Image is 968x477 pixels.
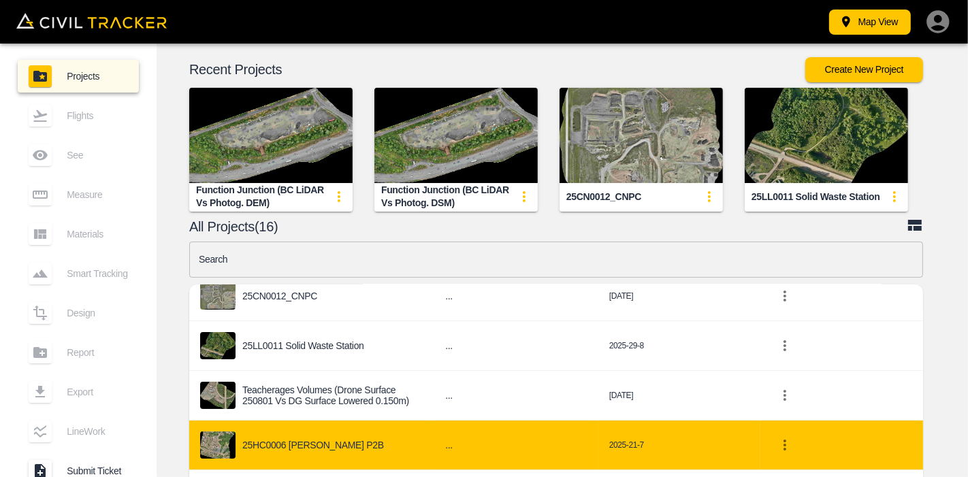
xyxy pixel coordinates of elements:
[16,13,167,29] img: Civil Tracker
[445,437,587,454] h6: ...
[200,332,236,359] img: project-image
[560,88,723,183] img: 25CN0012_CNPC
[598,272,761,321] td: [DATE]
[598,321,761,371] td: 2025-29-8
[881,183,908,210] button: update-card-details
[745,88,908,183] img: 25LL0011 Solid Waste Station
[374,88,538,183] img: Function Junction (BC LiDAR vs Photog. DSM)
[242,340,364,351] p: 25LL0011 Solid Waste Station
[200,282,236,310] img: project-image
[196,184,325,209] div: Function Junction (BC LiDAR vs Photog. DEM)
[189,64,805,75] p: Recent Projects
[598,371,761,421] td: [DATE]
[67,465,128,476] span: Submit Ticket
[242,384,423,407] p: Teacherages volumes (Drone surface 250801 vs DG surface lowered 0.150m)
[189,88,353,183] img: Function Junction (BC LiDAR vs Photog. DEM)
[325,183,353,210] button: update-card-details
[696,183,723,210] button: update-card-details
[189,221,907,232] p: All Projects(16)
[805,57,923,82] button: Create New Project
[445,288,587,305] h6: ...
[511,183,538,210] button: update-card-details
[381,184,511,209] div: Function Junction (BC LiDAR vs Photog. DSM)
[598,421,761,470] td: 2025-21-7
[200,431,236,459] img: project-image
[200,382,236,409] img: project-image
[566,191,641,203] div: 25CN0012_CNPC
[242,291,317,301] p: 25CN0012_CNPC
[445,387,587,404] h6: ...
[445,338,587,355] h6: ...
[18,60,139,93] a: Projects
[752,191,880,203] div: 25LL0011 Solid Waste Station
[67,71,128,82] span: Projects
[242,440,384,450] p: 25HC0006 [PERSON_NAME] P2B
[829,10,911,35] button: Map View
